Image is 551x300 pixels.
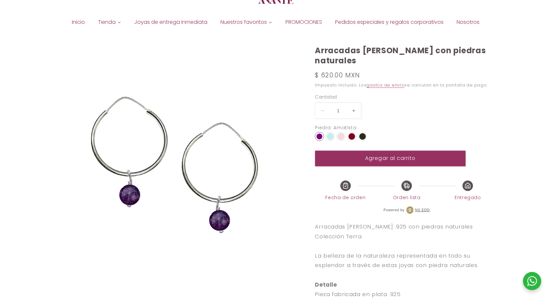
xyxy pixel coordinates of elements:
div: : Amatista [331,124,356,132]
span: Inicio [72,19,85,26]
label: Cantidad [315,94,466,101]
span: Fecha de orden [315,194,376,201]
a: gastos de envío [366,82,404,88]
span: Nosotros [457,19,479,26]
h1: Arracadas [PERSON_NAME] con piedras naturales [315,45,498,66]
a: Nuestros favoritos [214,17,279,27]
div: Piedra [315,124,331,132]
span: Pedidos especiales y regalos corporativos [335,19,444,26]
img: 027H04.jpg [53,45,298,290]
span: Powered by [383,207,404,213]
a: Inicio [65,17,91,27]
span: Entregado [437,194,498,201]
img: NS EDD Logo [407,207,413,213]
span: Joyas de entrega inmediata [134,19,207,26]
a: NS EDD [415,207,430,213]
a: PROMOCIONES [279,17,329,27]
a: Tienda [91,17,128,27]
span: PROMOCIONES [285,19,322,26]
button: Agregar al carrito [315,150,466,166]
div: Impuesto incluido. Los se calculan en la pantalla de pago. [315,82,498,89]
strong: Detalle [315,281,337,289]
span: Tienda [98,19,116,26]
span: Arracadas [PERSON_NAME] .925 con piedras naturales [315,223,473,230]
span: Nuestros favoritos [220,19,267,26]
a: Joyas de entrega inmediata [128,17,214,27]
span: Orden lista [376,194,437,201]
span: Pieza fabricada en plata .925 [315,290,400,298]
span: $ 620.00 MXN [315,71,360,80]
a: Nosotros [450,17,486,27]
span: Colección Terra [315,232,362,240]
a: Pedidos especiales y regalos corporativos [329,17,450,27]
